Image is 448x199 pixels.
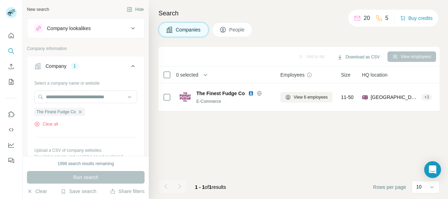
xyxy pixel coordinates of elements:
[6,60,17,73] button: Enrich CSV
[47,25,91,32] div: Company lookalikes
[362,94,368,101] span: 🇬🇧
[280,92,332,102] button: View 6 employees
[6,123,17,136] button: Use Surfe API
[27,20,144,37] button: Company lookalikes
[159,8,440,18] h4: Search
[176,26,201,33] span: Companies
[229,26,245,33] span: People
[34,154,137,160] p: Your list is private and won't be saved or shared.
[6,76,17,88] button: My lists
[6,139,17,151] button: Dashboard
[209,184,212,190] span: 1
[196,90,245,97] span: The Finest Fudge Co
[294,94,328,100] span: View 6 employees
[421,94,432,100] div: + 3
[6,154,17,167] button: Feedback
[34,121,58,127] button: Clear all
[341,94,353,101] span: 11-50
[341,71,350,78] span: Size
[362,71,387,78] span: HQ location
[6,108,17,121] button: Use Surfe on LinkedIn
[205,184,209,190] span: of
[34,147,137,154] p: Upload a CSV of company websites.
[27,6,49,13] div: New search
[195,184,205,190] span: 1 - 1
[45,63,66,70] div: Company
[332,52,384,62] button: Download as CSV
[416,183,422,190] p: 10
[280,71,304,78] span: Employees
[71,63,79,69] div: 1
[122,4,149,15] button: Hide
[61,188,96,195] button: Save search
[6,45,17,57] button: Search
[27,45,145,52] p: Company information
[196,98,272,105] div: E-Commerce
[373,184,406,191] span: Rows per page
[248,91,254,96] img: LinkedIn logo
[195,184,226,190] span: results
[58,161,114,167] div: 1998 search results remaining
[424,161,441,178] div: Open Intercom Messenger
[385,14,388,22] p: 5
[180,92,191,102] img: Logo of The Finest Fudge Co
[6,29,17,42] button: Quick start
[110,188,145,195] button: Share filters
[36,109,76,115] span: The Finest Fudge Co
[364,14,370,22] p: 20
[27,58,144,77] button: Company1
[371,94,419,101] span: [GEOGRAPHIC_DATA]
[400,13,433,23] button: Buy credits
[27,188,47,195] button: Clear
[176,71,198,78] span: 0 selected
[34,77,137,86] div: Select a company name or website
